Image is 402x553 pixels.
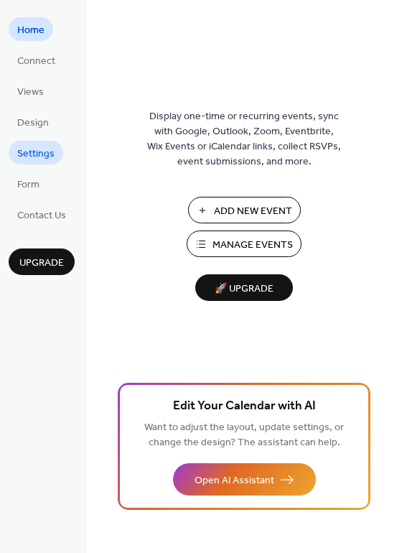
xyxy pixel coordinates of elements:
span: Design [17,116,49,131]
button: 🚀 Upgrade [195,274,293,301]
span: Upgrade [19,256,64,271]
span: Add New Event [214,204,292,219]
button: Open AI Assistant [173,463,316,496]
a: Home [9,17,53,41]
span: Home [17,23,45,38]
span: 🚀 Upgrade [204,279,284,299]
span: Display one-time or recurring events, sync with Google, Outlook, Zoom, Eventbrite, Wix Events or ... [147,109,341,169]
span: Connect [17,54,55,69]
span: Open AI Assistant [195,473,274,488]
a: Contact Us [9,203,75,226]
span: Settings [17,147,55,162]
a: Connect [9,48,64,72]
span: Contact Us [17,208,66,223]
span: Views [17,85,44,100]
a: Views [9,79,52,103]
span: Want to adjust the layout, update settings, or change the design? The assistant can help. [144,418,344,452]
span: Edit Your Calendar with AI [173,396,316,417]
a: Settings [9,141,63,164]
button: Add New Event [188,197,301,223]
span: Manage Events [212,238,293,253]
a: Design [9,110,57,134]
a: Form [9,172,48,195]
button: Manage Events [187,231,301,257]
button: Upgrade [9,248,75,275]
span: Form [17,177,39,192]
